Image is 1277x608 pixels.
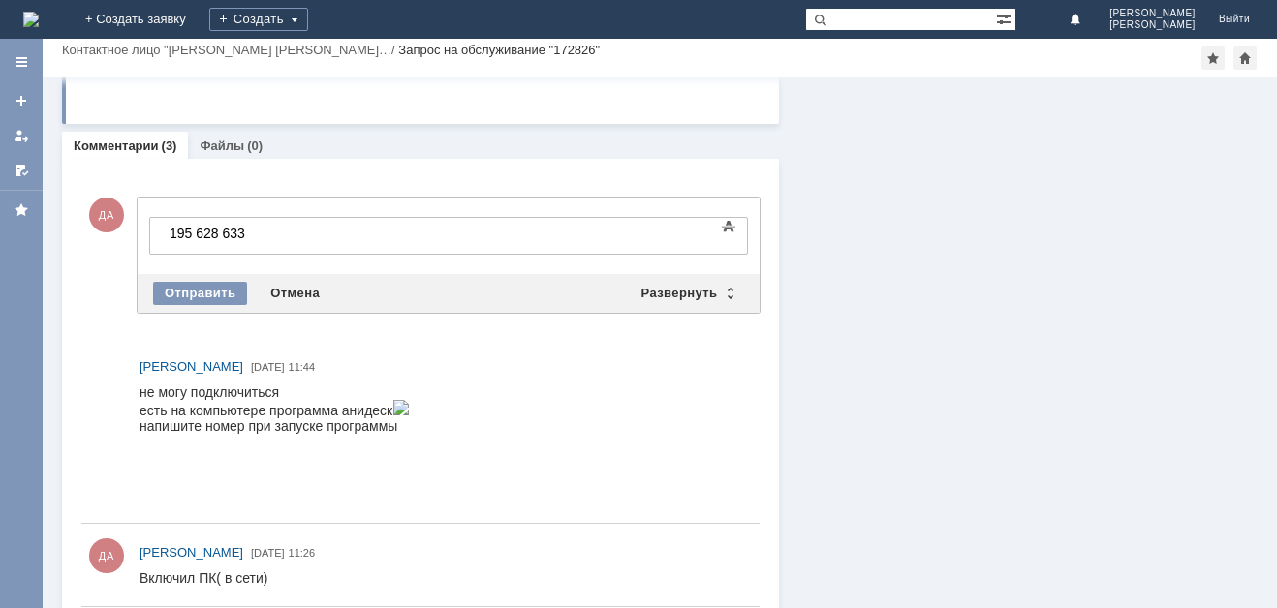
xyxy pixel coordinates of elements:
a: Контактное лицо "[PERSON_NAME] [PERSON_NAME]… [62,43,391,57]
span: [PERSON_NAME] [140,545,243,560]
span: [PERSON_NAME] [1109,8,1196,19]
a: Создать заявку [6,85,37,116]
div: 195 628 633 [8,8,283,23]
a: [PERSON_NAME] [140,543,243,562]
span: Показать панель инструментов [717,215,740,238]
span: [DATE] [251,547,285,559]
span: Расширенный поиск [996,9,1015,27]
div: Запрос на обслуживание "172826" [398,43,600,57]
span: [PERSON_NAME] [140,359,243,374]
div: (0) [247,138,263,153]
span: 11:44 [289,361,316,373]
div: Сделать домашней страницей [1233,46,1257,70]
div: Создать [209,8,308,31]
img: logo [23,12,39,27]
a: Перейти на домашнюю страницу [23,12,39,27]
a: Мои заявки [6,120,37,151]
a: Мои согласования [6,155,37,186]
div: (3) [162,138,177,153]
a: [PERSON_NAME] [140,357,243,377]
div: / [62,43,398,57]
div: Добавить в избранное [1201,46,1225,70]
a: Файлы [200,138,244,153]
span: [DATE] [251,361,285,373]
span: 11:26 [289,547,316,559]
span: [PERSON_NAME] [1109,19,1196,31]
a: Комментарии [74,138,159,153]
img: download [253,15,270,31]
span: ДА [89,198,124,232]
